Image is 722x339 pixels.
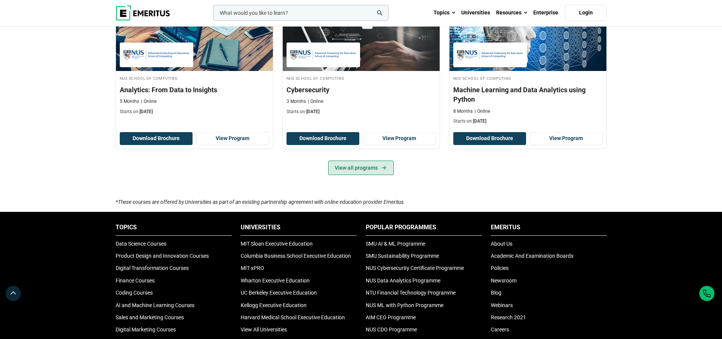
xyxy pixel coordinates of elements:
p: 8 Months [453,108,473,115]
a: NUS CDO Programme [366,326,417,333]
a: Product Design and Innovation Courses [116,253,209,259]
i: *These courses are offered by Universities as part of an existing partnership agreement with onli... [116,199,405,205]
span: [DATE] [473,118,486,124]
p: Online [475,108,490,115]
p: Online [141,98,157,105]
button: Download Brochure [453,132,526,145]
h3: Analytics: From Data to Insights [120,85,269,95]
a: View all programs [328,161,394,175]
a: NTU Financial Technology Programme [366,290,456,296]
a: AIM CEO Programme [366,314,416,320]
p: Starts on: [453,118,603,125]
a: View All Universities [241,326,287,333]
a: Kellogg Executive Education [241,302,307,308]
a: MIT Sloan Executive Education [241,241,313,247]
a: Careers [491,326,509,333]
a: Data Science Courses [116,241,166,247]
a: Digital Marketing Courses [116,326,176,333]
a: NUS ML with Python Programme [366,302,443,308]
a: Login [565,5,607,21]
a: NUS Cybersecurity Certificate Programme [366,265,464,271]
a: MIT xPRO [241,265,264,271]
p: 3 Months [287,98,306,105]
span: [DATE] [306,109,319,114]
a: SMU Sustainability Programme [366,253,439,259]
span: [DATE] [139,109,153,114]
a: View Program [530,132,603,145]
h4: NUS School of Computing [453,75,603,81]
a: Coding Courses [116,290,153,296]
input: woocommerce-product-search-field-0 [213,5,388,21]
h3: Machine Learning and Data Analytics using Python [453,85,603,104]
button: Download Brochure [120,132,193,145]
a: Sales and Marketing Courses [116,314,184,320]
a: Blog [491,290,501,296]
p: 5 Months [120,98,139,105]
a: AI and Machine Learning Courses [116,302,194,308]
a: Research 2021 [491,314,526,320]
h4: NUS School of Computing [287,75,436,81]
a: About Us [491,241,512,247]
h3: Cybersecurity [287,85,436,95]
a: Wharton Executive Education [241,278,310,284]
a: Harvard Medical School Executive Education [241,314,345,320]
a: SMU AI & ML Programme [366,241,425,247]
h4: NUS School of Computing [120,75,269,81]
p: Starts on: [287,109,436,115]
a: View Program [363,132,436,145]
a: Digital Transformation Courses [116,265,189,271]
a: Webinars [491,302,513,308]
a: View Program [196,132,269,145]
a: Newsroom [491,278,517,284]
img: NUS School of Computing [124,46,190,63]
a: NUS Data Analytics Programme [366,278,440,284]
a: Policies [491,265,509,271]
a: Academic And Examination Boards [491,253,573,259]
a: Finance Courses [116,278,155,284]
a: Columbia Business School Executive Education [241,253,351,259]
button: Download Brochure [287,132,359,145]
img: NUS School of Computing [457,46,523,63]
img: NUS School of Computing [290,46,356,63]
a: UC Berkeley Executive Education [241,290,317,296]
p: Starts on: [120,109,269,115]
p: Online [308,98,323,105]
